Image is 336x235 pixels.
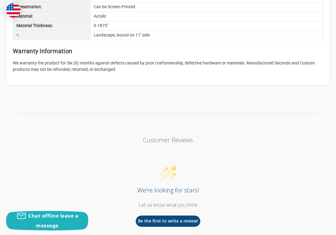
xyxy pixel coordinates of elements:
div: Acrylic [91,12,323,21]
p: Customer Reviews [93,136,244,144]
p: We warranty the product for Six (6) months against defects caused by poor craftsmanship, defectiv... [13,60,323,73]
div: Can be Screen Printed [91,2,323,12]
h2: Warranty Information [13,47,323,56]
div: Material: [13,12,91,21]
div: Presentation: [13,2,91,12]
span: Chat offline leave a message [28,213,78,229]
div: Let us know what you think [17,202,319,208]
img: duty and tax information for United States [6,3,21,18]
button: Chat offline leave a message [6,211,88,230]
div: 0.1875" [91,21,323,30]
div: •: [13,31,91,40]
div: We’re looking for stars! [17,186,319,194]
div: Landscape, bound on 11'' side [91,31,323,40]
div: Material Thickness: [13,21,91,30]
button: Be the first to write a review! [136,216,200,227]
